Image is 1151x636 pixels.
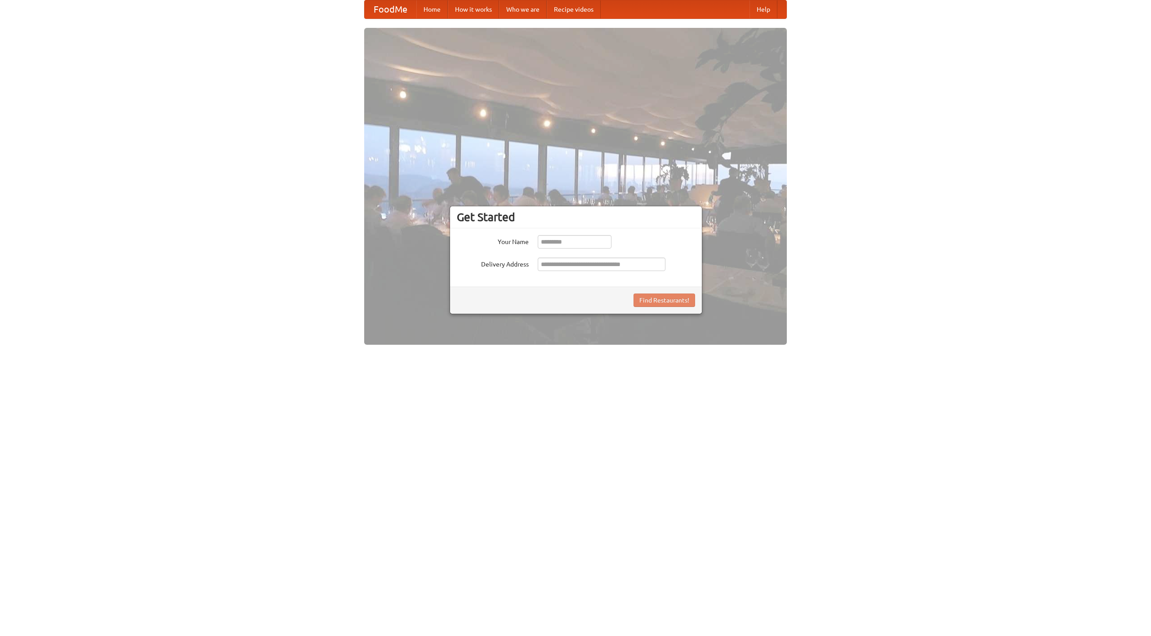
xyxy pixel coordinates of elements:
a: Recipe videos [547,0,601,18]
a: FoodMe [365,0,416,18]
label: Delivery Address [457,258,529,269]
h3: Get Started [457,210,695,224]
label: Your Name [457,235,529,246]
a: Home [416,0,448,18]
a: Who we are [499,0,547,18]
a: How it works [448,0,499,18]
button: Find Restaurants! [633,294,695,307]
a: Help [749,0,777,18]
